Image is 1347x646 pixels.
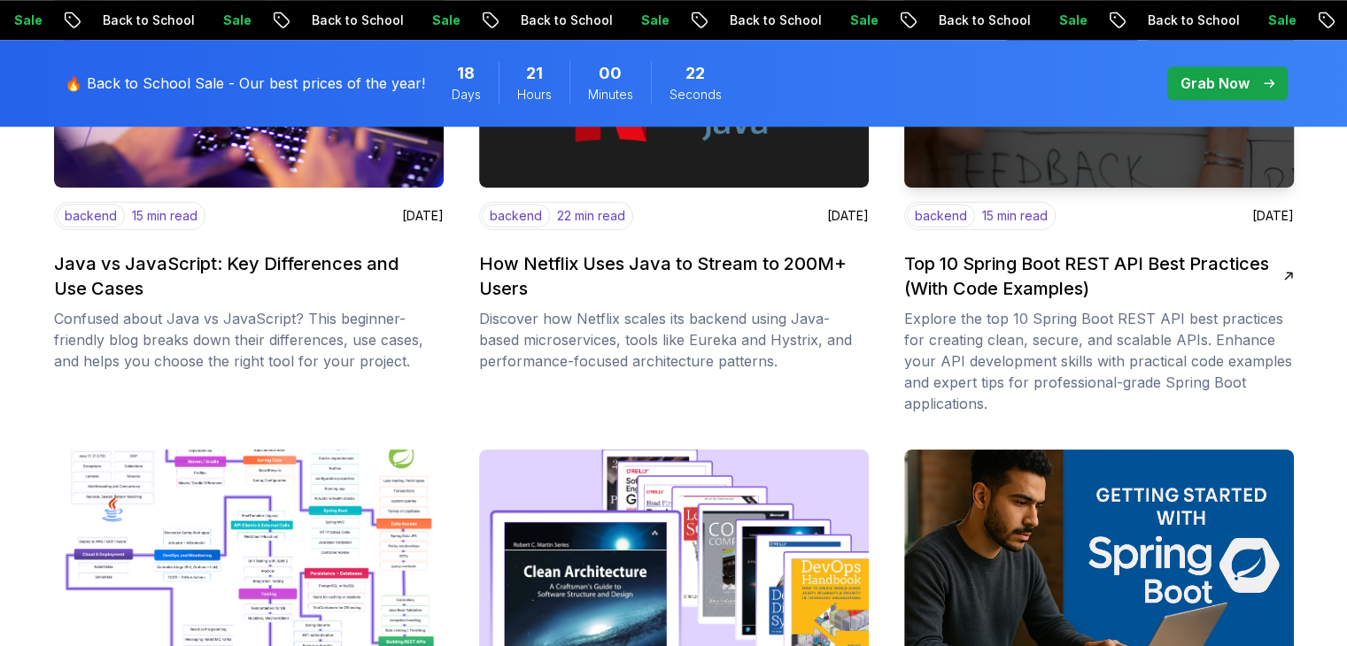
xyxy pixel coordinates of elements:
[482,204,550,227] p: backend
[982,207,1048,225] p: 15 min read
[297,12,417,29] p: Back to School
[1044,12,1101,29] p: Sale
[402,207,444,225] p: [DATE]
[904,308,1294,414] p: Explore the top 10 Spring Boot REST API best practices for creating clean, secure, and scalable A...
[132,207,197,225] p: 15 min read
[526,61,543,86] span: 21 Hours
[65,73,425,94] p: 🔥 Back to School Sale - Our best prices of the year!
[599,61,622,86] span: 0 Minutes
[479,308,869,372] p: Discover how Netflix scales its backend using Java-based microservices, tools like Eureka and Hys...
[417,12,474,29] p: Sale
[626,12,683,29] p: Sale
[907,204,975,227] p: backend
[715,12,835,29] p: Back to School
[1253,12,1310,29] p: Sale
[685,61,705,86] span: 22 Seconds
[54,251,433,301] h2: Java vs JavaScript: Key Differences and Use Cases
[588,86,633,104] span: Minutes
[835,12,892,29] p: Sale
[517,86,552,104] span: Hours
[670,86,722,104] span: Seconds
[457,61,475,86] span: 18 Days
[827,207,869,225] p: [DATE]
[452,86,481,104] span: Days
[208,12,265,29] p: Sale
[557,207,625,225] p: 22 min read
[924,12,1044,29] p: Back to School
[506,12,626,29] p: Back to School
[904,251,1283,301] h2: Top 10 Spring Boot REST API Best Practices (With Code Examples)
[54,308,444,372] p: Confused about Java vs JavaScript? This beginner-friendly blog breaks down their differences, use...
[479,251,858,301] h2: How Netflix Uses Java to Stream to 200M+ Users
[88,12,208,29] p: Back to School
[1133,12,1253,29] p: Back to School
[57,204,125,227] p: backend
[1252,207,1294,225] p: [DATE]
[1181,73,1250,94] p: Grab Now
